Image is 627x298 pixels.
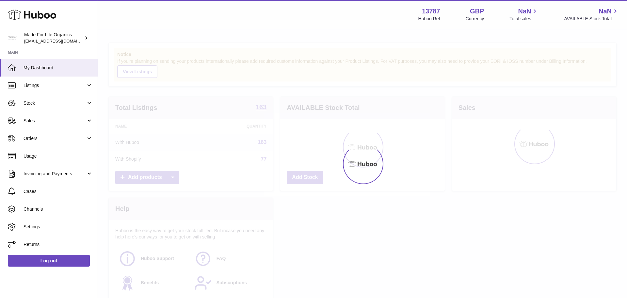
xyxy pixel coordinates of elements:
span: AVAILABLE Stock Total [564,16,619,22]
span: Settings [24,224,93,230]
strong: 13787 [422,7,440,16]
a: NaN AVAILABLE Stock Total [564,7,619,22]
span: My Dashboard [24,65,93,71]
a: Log out [8,255,90,267]
img: internalAdmin-13787@internal.huboo.com [8,33,18,43]
span: NaN [518,7,531,16]
span: Channels [24,206,93,212]
div: Huboo Ref [418,16,440,22]
div: Currency [466,16,484,22]
div: Made For Life Organics [24,32,83,44]
span: NaN [599,7,612,16]
span: Listings [24,82,86,89]
span: Sales [24,118,86,124]
span: [EMAIL_ADDRESS][DOMAIN_NAME] [24,38,96,44]
span: Orders [24,135,86,142]
span: Cases [24,188,93,195]
span: Stock [24,100,86,106]
a: NaN Total sales [509,7,539,22]
span: Total sales [509,16,539,22]
span: Returns [24,241,93,248]
span: Invoicing and Payments [24,171,86,177]
span: Usage [24,153,93,159]
strong: GBP [470,7,484,16]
